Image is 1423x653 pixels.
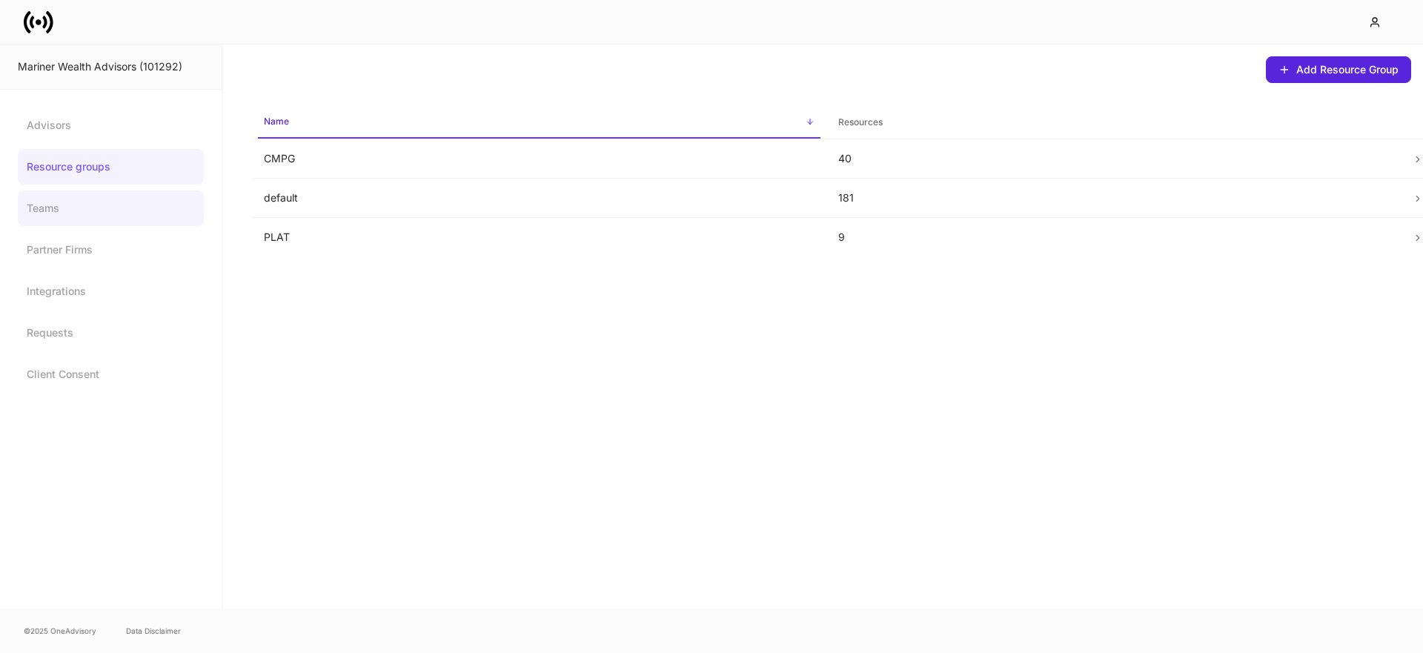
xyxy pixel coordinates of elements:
a: Resource groups [18,149,204,185]
div: Add Resource Group [1278,64,1399,76]
a: Client Consent [18,357,204,392]
button: Add Resource Group [1266,56,1411,83]
p: PLAT [264,230,815,245]
p: CMPG [264,151,815,166]
a: Data Disclaimer [126,625,181,637]
span: Name [258,107,820,139]
a: Teams [18,190,204,226]
td: 9 [826,218,1401,257]
h6: Resources [838,115,883,129]
div: Mariner Wealth Advisors (101292) [18,59,204,74]
a: Partner Firms [18,232,204,268]
a: Advisors [18,107,204,143]
td: 181 [826,179,1401,218]
h6: Name [264,114,289,128]
a: Integrations [18,274,204,309]
a: Requests [18,315,204,351]
span: Resources [832,107,1395,138]
span: © 2025 OneAdvisory [24,625,96,637]
td: 40 [826,139,1401,179]
p: default [264,190,815,205]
